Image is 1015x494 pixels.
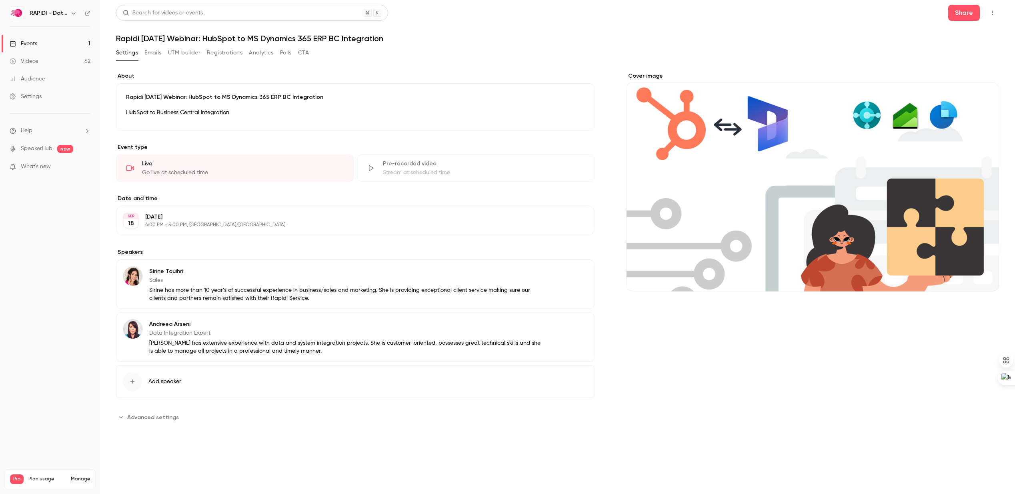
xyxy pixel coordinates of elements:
iframe: Noticeable Trigger [81,163,90,171]
section: Advanced settings [116,411,595,424]
span: Help [21,127,32,135]
a: Manage [71,476,90,482]
button: Settings [116,46,138,59]
img: logo_orange.svg [13,13,19,19]
h6: RAPIDI - Data Integration Solutions [30,9,67,17]
div: Go live at scheduled time [142,169,344,177]
p: Rapidi [DATE] Webinar: HubSpot to MS Dynamics 365 ERP BC Integration [126,93,585,101]
p: Event type [116,143,595,151]
p: Data Integration Expert [149,329,543,337]
div: Pre-recorded videoStream at scheduled time [357,155,595,182]
button: Add speaker [116,365,595,398]
p: Sirine Touihri [149,267,543,275]
button: Share [948,5,980,21]
a: SpeakerHub [21,145,52,153]
label: Cover image [627,72,999,80]
li: help-dropdown-opener [10,127,90,135]
label: Date and time [116,195,595,203]
p: [PERSON_NAME] has extensive experience with data and system integration projects. She is customer... [149,339,543,355]
section: Cover image [627,72,999,291]
img: Andreea Arseni [123,319,142,339]
div: Sirine TouihriSirine TouihriSalesSirine has more than 10 year’s of successful experience in busin... [116,259,595,309]
img: Sirine Touihri [123,267,142,286]
div: Keywords by Traffic [88,51,135,56]
div: v 4.0.25 [22,13,39,19]
button: Analytics [249,46,274,59]
div: Domain Overview [30,51,72,56]
div: SEP [124,213,138,219]
button: Advanced settings [116,411,184,424]
div: Videos [10,57,38,65]
button: CTA [298,46,309,59]
button: Polls [280,46,292,59]
div: Andreea ArseniAndreea ArseniData Integration Expert[PERSON_NAME] has extensive experience with da... [116,312,595,362]
h1: Rapidi [DATE] Webinar: HubSpot to MS Dynamics 365 ERP BC Integration [116,34,999,43]
button: Emails [144,46,161,59]
button: UTM builder [168,46,200,59]
span: Add speaker [148,378,181,386]
img: tab_domain_overview_orange.svg [22,50,28,57]
p: Sirine has more than 10 year’s of successful experience in business/sales and marketing. She is p... [149,286,543,302]
p: 18 [128,219,134,227]
div: Pre-recorded video [383,160,585,168]
span: new [57,145,73,153]
span: Plan usage [28,476,66,482]
span: Pro [10,474,24,484]
div: Audience [10,75,45,83]
p: HubSpot to Business Central Integration [126,108,585,117]
div: Search for videos or events [123,9,203,17]
div: Live [142,160,344,168]
span: What's new [21,163,51,171]
p: 4:00 PM - 5:00 PM, [GEOGRAPHIC_DATA]/[GEOGRAPHIC_DATA] [145,222,552,228]
div: Settings [10,92,42,100]
p: Andreea Arseni [149,320,543,328]
img: tab_keywords_by_traffic_grey.svg [80,50,86,57]
p: Sales [149,276,543,284]
button: Registrations [207,46,242,59]
span: Advanced settings [127,413,179,422]
p: [DATE] [145,213,552,221]
div: Domain: [DOMAIN_NAME] [21,21,88,27]
div: Events [10,40,37,48]
div: LiveGo live at scheduled time [116,155,354,182]
label: Speakers [116,248,595,256]
div: Stream at scheduled time [383,169,585,177]
img: RAPIDI - Data Integration Solutions [10,7,23,20]
img: website_grey.svg [13,21,19,27]
label: About [116,72,595,80]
